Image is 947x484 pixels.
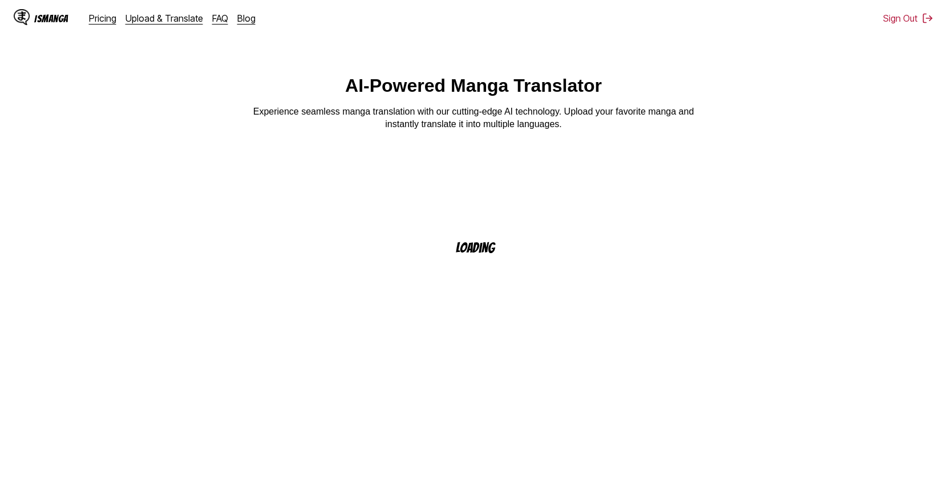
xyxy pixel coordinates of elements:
a: Pricing [89,13,116,24]
img: IsManga Logo [14,9,30,25]
p: Loading [456,241,509,255]
p: Experience seamless manga translation with our cutting-edge AI technology. Upload your favorite m... [245,105,702,131]
a: Blog [237,13,256,24]
a: Upload & Translate [126,13,203,24]
a: IsManga LogoIsManga [14,9,89,27]
h1: AI-Powered Manga Translator [345,75,602,96]
a: FAQ [212,13,228,24]
button: Sign Out [883,13,933,24]
img: Sign out [922,13,933,24]
div: IsManga [34,13,68,24]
